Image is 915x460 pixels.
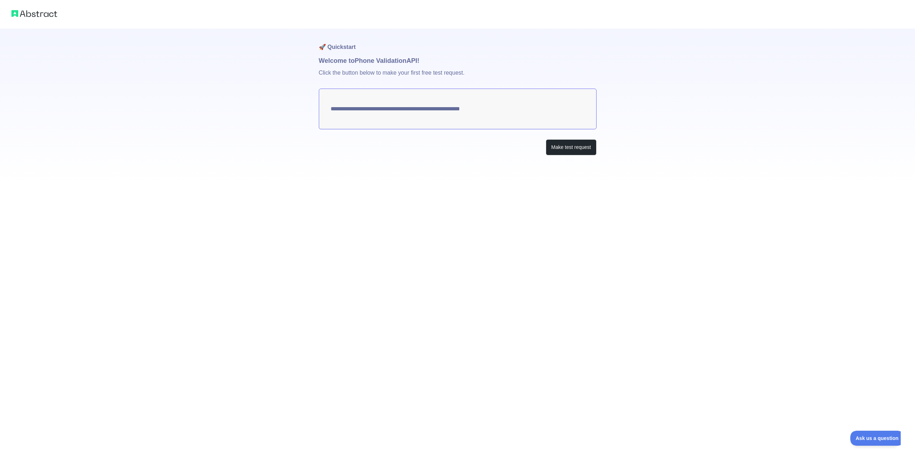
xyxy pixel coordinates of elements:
h1: Welcome to Phone Validation API! [319,56,597,66]
p: Click the button below to make your first free test request. [319,66,597,89]
iframe: Toggle Customer Support [850,431,901,446]
img: Abstract logo [11,9,57,19]
h1: 🚀 Quickstart [319,29,597,56]
button: Make test request [546,139,596,155]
